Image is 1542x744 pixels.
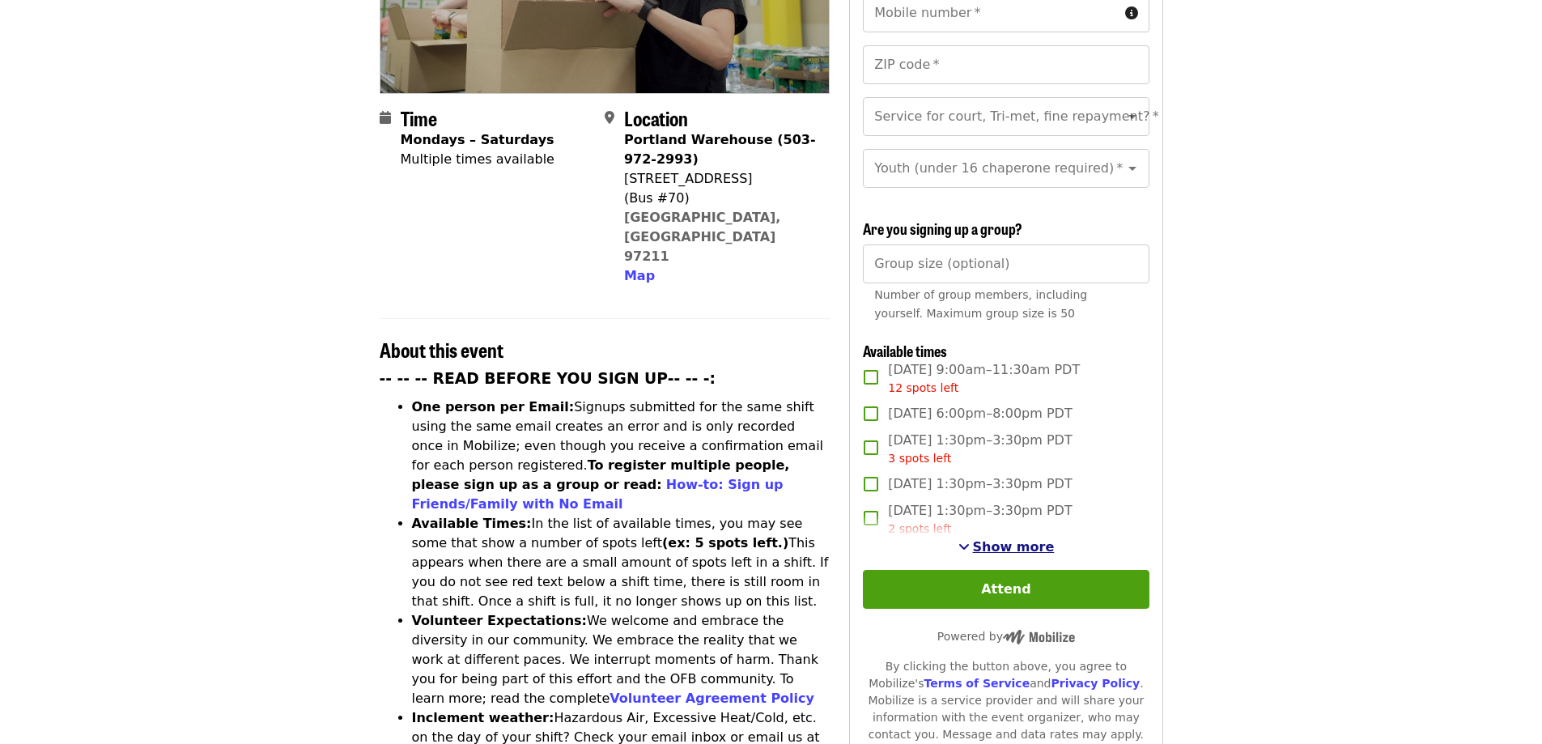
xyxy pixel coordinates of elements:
strong: Inclement weather: [412,710,554,725]
i: calendar icon [380,110,391,125]
i: circle-info icon [1125,6,1138,21]
div: Multiple times available [401,150,554,169]
span: 3 spots left [888,452,951,465]
div: [STREET_ADDRESS] [624,169,817,189]
button: Open [1121,157,1144,180]
span: Map [624,268,655,283]
span: [DATE] 1:30pm–3:30pm PDT [888,431,1072,467]
strong: Portland Warehouse (503-972-2993) [624,132,816,167]
button: See more timeslots [958,538,1055,557]
a: [GEOGRAPHIC_DATA], [GEOGRAPHIC_DATA] 97211 [624,210,781,264]
strong: Mondays – Saturdays [401,132,554,147]
a: Privacy Policy [1051,677,1140,690]
input: ZIP code [863,45,1149,84]
span: About this event [380,335,503,363]
span: [DATE] 1:30pm–3:30pm PDT [888,474,1072,494]
span: 2 spots left [888,522,951,535]
a: How-to: Sign up Friends/Family with No Email [412,477,784,512]
strong: One person per Email: [412,399,575,415]
li: We welcome and embrace the diversity in our community. We embrace the reality that we work at dif... [412,611,830,708]
span: Are you signing up a group? [863,218,1022,239]
img: Powered by Mobilize [1003,630,1075,644]
span: [DATE] 1:30pm–3:30pm PDT [888,501,1072,538]
strong: Available Times: [412,516,532,531]
strong: To register multiple people, please sign up as a group or read: [412,457,790,492]
li: Signups submitted for the same shift using the same email creates an error and is only recorded o... [412,398,830,514]
span: Number of group members, including yourself. Maximum group size is 50 [874,288,1087,320]
span: 12 spots left [888,381,958,394]
button: Attend [863,570,1149,609]
div: (Bus #70) [624,189,817,208]
button: Open [1121,105,1144,128]
strong: Volunteer Expectations: [412,613,588,628]
button: Map [624,266,655,286]
strong: -- -- -- READ BEFORE YOU SIGN UP-- -- -: [380,370,716,387]
span: Time [401,104,437,132]
a: Volunteer Agreement Policy [610,691,814,706]
span: [DATE] 9:00am–11:30am PDT [888,360,1080,397]
span: Location [624,104,688,132]
i: map-marker-alt icon [605,110,614,125]
strong: (ex: 5 spots left.) [662,535,788,551]
input: [object Object] [863,244,1149,283]
span: Show more [973,539,1055,555]
span: Powered by [937,630,1075,643]
span: Available times [863,340,947,361]
li: In the list of available times, you may see some that show a number of spots left This appears wh... [412,514,830,611]
a: Terms of Service [924,677,1030,690]
span: [DATE] 6:00pm–8:00pm PDT [888,404,1072,423]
